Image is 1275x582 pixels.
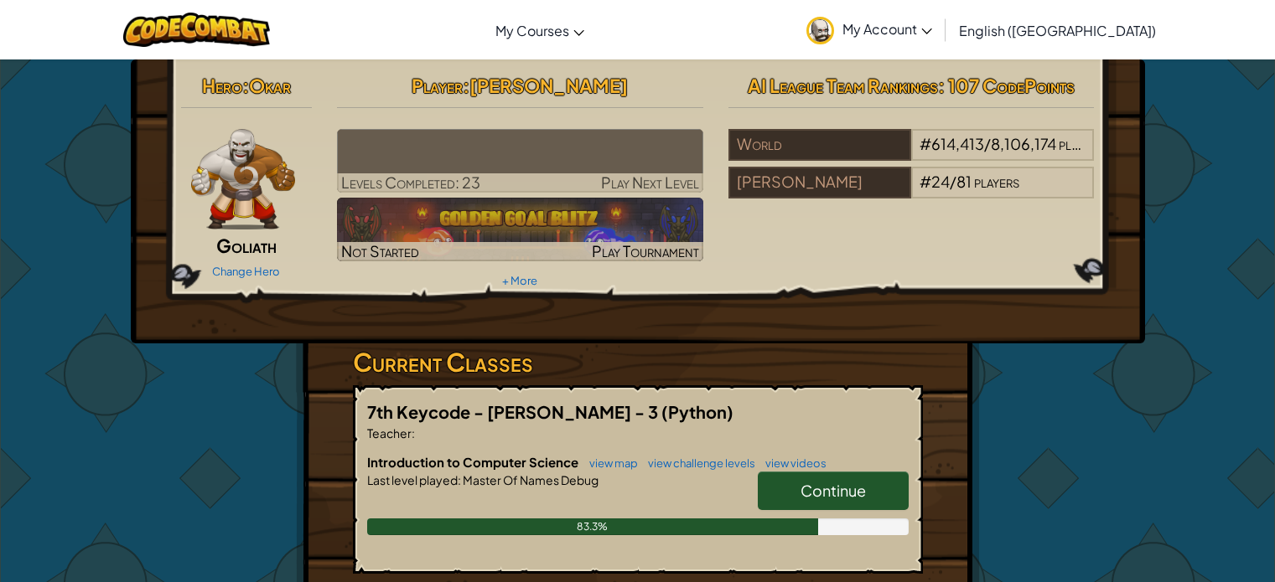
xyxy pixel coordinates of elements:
span: 7th Keycode - [PERSON_NAME] - 3 [367,401,661,422]
span: # [920,172,931,191]
span: Player [412,74,463,97]
span: players [1059,134,1104,153]
span: 614,413 [931,134,984,153]
span: : [463,74,469,97]
a: Not StartedPlay Tournament [337,198,703,261]
a: view challenge levels [640,456,755,470]
span: Levels Completed: 23 [341,173,480,192]
span: 24 [931,172,950,191]
span: Goliath [216,234,277,257]
img: CodeCombat logo [123,13,270,47]
span: Master Of Names Debug [461,472,599,487]
div: 83.3% [367,518,818,535]
a: World#614,413/8,106,174players [728,145,1095,164]
img: avatar [806,17,834,44]
span: My Courses [495,22,569,39]
span: : 107 CodePoints [938,74,1075,97]
span: 8,106,174 [991,134,1056,153]
span: / [984,134,991,153]
span: My Account [842,20,932,38]
span: Last level played [367,472,458,487]
a: view videos [757,456,827,470]
div: [PERSON_NAME] [728,167,911,198]
a: + More [502,274,537,287]
a: Play Next Level [337,129,703,193]
a: [PERSON_NAME]#24/81players [728,183,1095,202]
span: : [458,472,461,487]
span: : [412,425,415,440]
a: English ([GEOGRAPHIC_DATA]) [951,8,1164,53]
img: Golden Goal [337,198,703,261]
span: [PERSON_NAME] [469,74,628,97]
span: Teacher [367,425,412,440]
span: English ([GEOGRAPHIC_DATA]) [959,22,1156,39]
img: goliath-pose.png [191,129,296,229]
span: / [950,172,956,191]
span: # [920,134,931,153]
h3: Current Classes [353,343,923,381]
span: (Python) [661,401,733,422]
span: Play Next Level [601,173,699,192]
span: players [974,172,1019,191]
span: 81 [956,172,972,191]
a: My Account [798,3,941,56]
span: Continue [801,481,866,500]
span: Hero [202,74,242,97]
span: Not Started [341,241,419,260]
span: Okar [249,74,291,97]
a: Change Hero [212,265,280,278]
a: view map [581,456,638,470]
span: Play Tournament [592,241,699,260]
span: Introduction to Computer Science [367,454,581,470]
span: AI League Team Rankings [748,74,938,97]
span: : [242,74,249,97]
a: My Courses [487,8,593,53]
div: World [728,129,911,161]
